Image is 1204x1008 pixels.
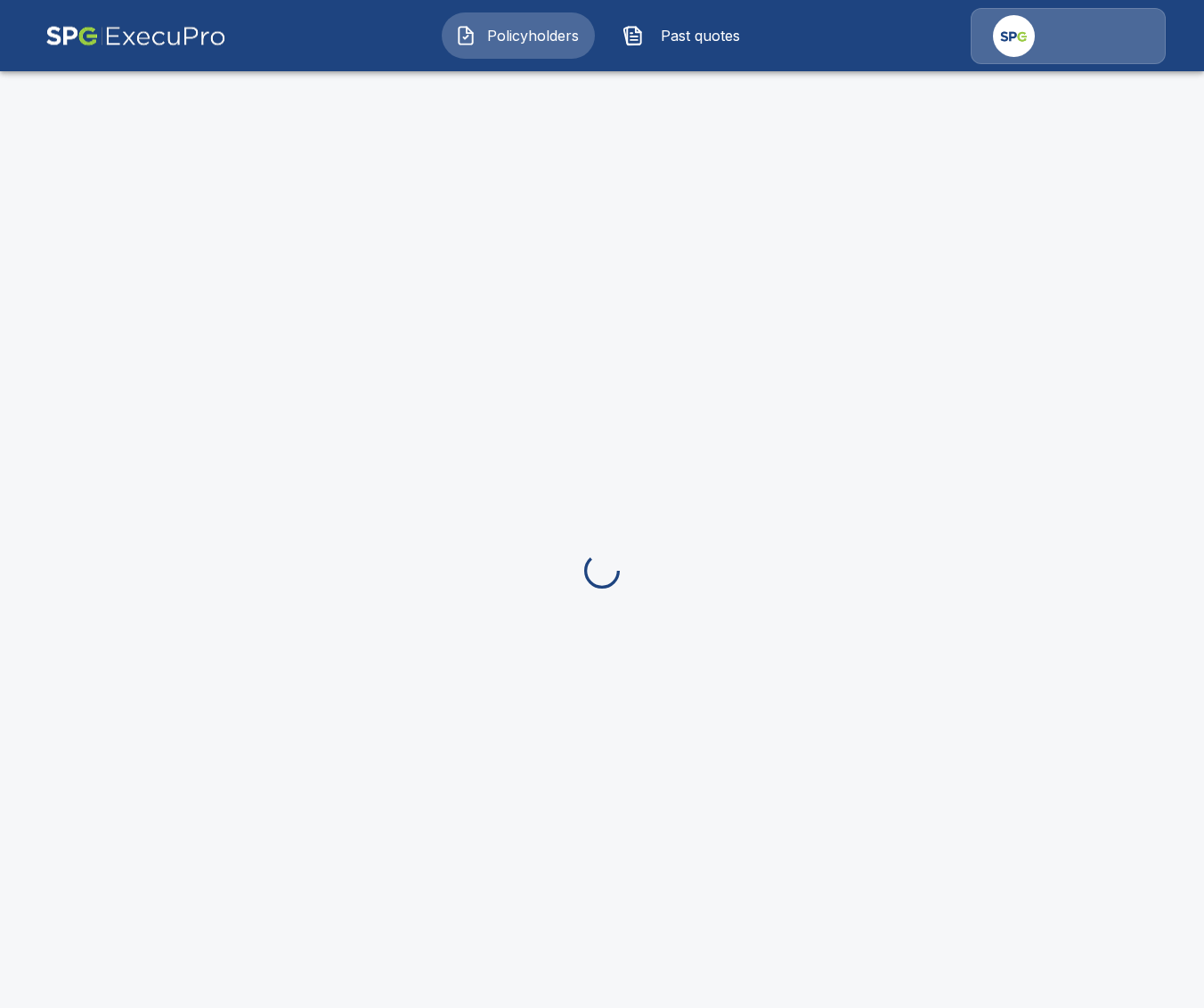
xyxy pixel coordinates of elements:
img: Past quotes Icon [622,25,644,46]
span: Policyholders [484,25,582,46]
img: Policyholders Icon [455,25,476,46]
span: Past quotes [651,25,749,46]
button: Policyholders IconPolicyholders [442,12,595,59]
img: AA Logo [45,8,226,64]
button: Past quotes IconPast quotes [609,12,762,59]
